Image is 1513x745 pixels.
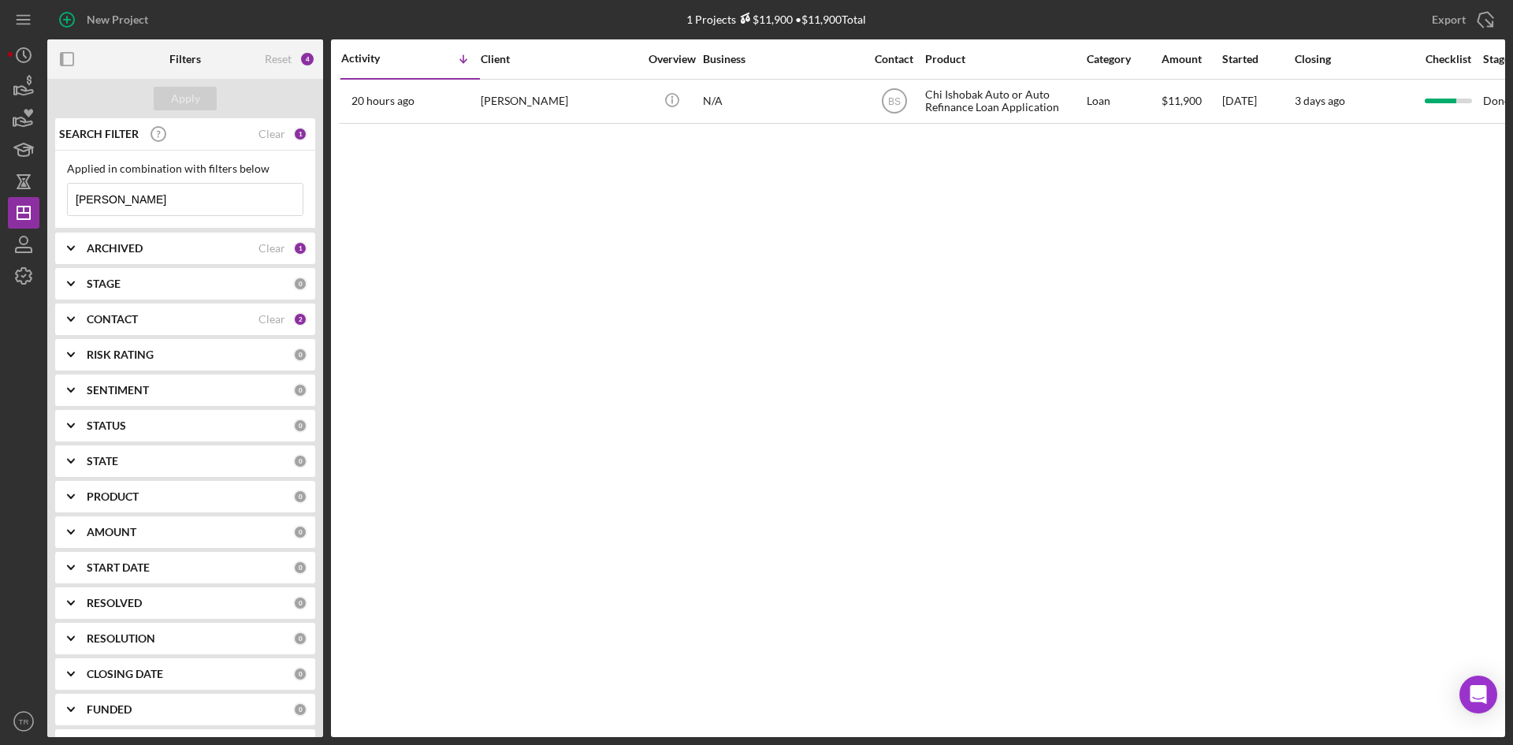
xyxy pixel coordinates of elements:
[925,53,1083,65] div: Product
[87,278,121,290] b: STAGE
[87,348,154,361] b: RISK RATING
[293,667,307,681] div: 0
[169,53,201,65] b: Filters
[293,454,307,468] div: 0
[67,162,303,175] div: Applied in combination with filters below
[87,384,149,397] b: SENTIMENT
[293,596,307,610] div: 0
[87,4,148,35] div: New Project
[87,632,155,645] b: RESOLUTION
[293,127,307,141] div: 1
[258,313,285,326] div: Clear
[481,80,638,122] div: [PERSON_NAME]
[293,277,307,291] div: 0
[293,312,307,326] div: 2
[47,4,164,35] button: New Project
[293,241,307,255] div: 1
[703,80,861,122] div: N/A
[19,717,29,726] text: TR
[1459,676,1497,713] div: Open Intercom Messenger
[642,53,701,65] div: Overview
[1222,53,1293,65] div: Started
[481,53,638,65] div: Client
[299,51,315,67] div: 4
[171,87,200,110] div: Apply
[258,128,285,140] div: Clear
[686,13,866,26] div: 1 Projects • $11,900 Total
[87,419,126,432] b: STATUS
[59,128,139,140] b: SEARCH FILTER
[87,668,163,680] b: CLOSING DATE
[864,53,924,65] div: Contact
[341,52,411,65] div: Activity
[1295,53,1413,65] div: Closing
[1087,53,1160,65] div: Category
[1432,4,1466,35] div: Export
[87,242,143,255] b: ARCHIVED
[703,53,861,65] div: Business
[8,706,39,737] button: TR
[1414,53,1481,65] div: Checklist
[293,348,307,362] div: 0
[258,242,285,255] div: Clear
[293,631,307,646] div: 0
[293,490,307,504] div: 0
[293,419,307,433] div: 0
[293,525,307,539] div: 0
[87,490,139,503] b: PRODUCT
[87,703,132,716] b: FUNDED
[293,561,307,575] div: 0
[1416,4,1505,35] button: Export
[1295,94,1345,107] time: 3 days ago
[265,53,292,65] div: Reset
[1162,53,1221,65] div: Amount
[925,80,1083,122] div: Chi Ishobak Auto or Auto Refinance Loan Application
[87,313,138,326] b: CONTACT
[87,561,150,574] b: START DATE
[154,87,217,110] button: Apply
[736,13,793,26] div: $11,900
[1162,80,1221,122] div: $11,900
[87,526,136,538] b: AMOUNT
[887,96,900,107] text: BS
[87,455,118,467] b: STATE
[1222,80,1293,122] div: [DATE]
[1087,80,1160,122] div: Loan
[351,95,414,107] time: 2025-09-02 18:04
[87,597,142,609] b: RESOLVED
[293,383,307,397] div: 0
[293,702,307,717] div: 0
